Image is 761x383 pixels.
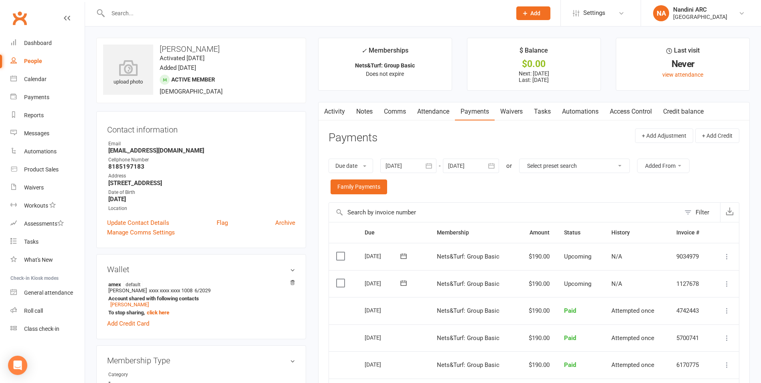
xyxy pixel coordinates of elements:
a: Messages [10,124,85,143]
a: Assessments [10,215,85,233]
span: Nets&Turf: Group Basic [437,280,499,287]
div: [DATE] [365,277,402,289]
strong: amex [108,281,291,287]
div: Open Intercom Messenger [8,356,27,375]
div: [DATE] [365,250,402,262]
span: Attempted once [611,307,654,314]
span: Nets&Turf: Group Basic [437,253,499,260]
a: Waivers [10,179,85,197]
span: Upcoming [564,253,591,260]
strong: To stop sharing, [108,310,291,316]
strong: 8185197183 [108,163,295,170]
td: 6170775 [669,351,711,379]
div: Nandini ARC [673,6,727,13]
div: Roll call [24,308,43,314]
div: Address [108,172,295,180]
strong: [DATE] [108,196,295,203]
a: Class kiosk mode [10,320,85,338]
strong: Nets&Turf: Group Basic [355,62,415,69]
a: Credit balance [658,102,709,121]
a: [PERSON_NAME] [110,302,149,308]
div: General attendance [24,289,73,296]
span: xxxx xxxx xxxx 1008 [149,287,193,293]
div: Automations [24,148,57,155]
span: Attempted once [611,361,654,369]
a: Comms [378,102,412,121]
a: General attendance kiosk mode [10,284,85,302]
span: Upcoming [564,280,591,287]
button: Filter [680,203,720,222]
span: Paid [564,307,576,314]
a: Dashboard [10,34,85,52]
h3: Wallet [107,265,295,274]
th: Invoice # [669,222,711,243]
div: Dashboard [24,40,52,46]
a: click here [147,310,169,316]
div: Waivers [24,184,44,191]
div: [DATE] [365,304,402,316]
strong: [STREET_ADDRESS] [108,179,295,187]
div: Messages [24,130,49,136]
a: Archive [275,218,295,228]
span: default [123,281,143,287]
span: Nets&Turf: Group Basic [437,307,499,314]
span: Active member [171,76,215,83]
a: Family Payments [331,179,387,194]
div: Memberships [361,45,408,60]
div: [DATE] [365,331,402,344]
td: $190.00 [517,270,557,297]
span: Paid [564,334,576,342]
th: History [604,222,669,243]
th: Membership [430,222,517,243]
button: Add [516,6,550,20]
td: 5700741 [669,324,711,352]
button: + Add Adjustment [635,128,693,143]
h3: Contact information [107,122,295,134]
div: $ Balance [520,45,548,60]
span: N/A [611,253,622,260]
span: Nets&Turf: Group Basic [437,334,499,342]
td: $190.00 [517,351,557,379]
p: Next: [DATE] Last: [DATE] [475,70,593,83]
button: Added From [637,159,690,173]
span: 6/2029 [195,287,211,293]
h3: Payments [329,132,377,144]
div: NA [653,5,669,21]
li: [PERSON_NAME] [107,280,295,317]
strong: Account shared with following contacts [108,295,291,302]
div: Location [108,205,295,212]
th: Status [557,222,604,243]
a: Add Credit Card [107,319,149,328]
time: Added [DATE] [160,64,196,71]
a: Waivers [495,102,528,121]
span: [DEMOGRAPHIC_DATA] [160,88,223,95]
a: Workouts [10,197,85,215]
a: What's New [10,251,85,269]
i: ✓ [361,47,367,55]
div: Reports [24,112,44,118]
div: Tasks [24,238,39,245]
a: Activity [319,102,351,121]
a: Update Contact Details [107,218,169,228]
td: 4742443 [669,297,711,324]
div: What's New [24,257,53,263]
div: [GEOGRAPHIC_DATA] [673,13,727,20]
a: Reports [10,106,85,124]
button: Due date [329,159,373,173]
span: Attempted once [611,334,654,342]
div: Assessments [24,220,64,227]
td: $190.00 [517,243,557,270]
a: Access Control [604,102,658,121]
a: Tasks [10,233,85,251]
a: Manage Comms Settings [107,228,175,237]
input: Search... [106,8,506,19]
a: Payments [455,102,495,121]
input: Search by invoice number [329,203,680,222]
a: Clubworx [10,8,30,28]
div: Class check-in [24,326,59,332]
h3: Membership Type [107,356,295,365]
div: Payments [24,94,49,100]
span: Add [530,10,540,16]
span: N/A [611,280,622,287]
div: or [506,161,512,171]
